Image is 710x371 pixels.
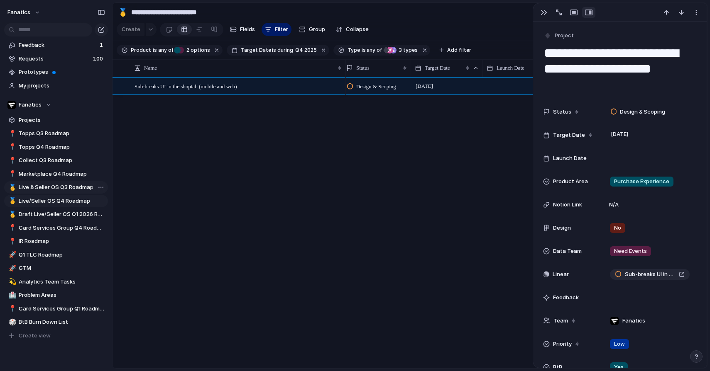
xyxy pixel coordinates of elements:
[7,156,16,165] button: 📍
[19,156,105,165] span: Collect Q3 Roadmap
[19,210,105,218] span: Draft Live/Seller OS Q1 2026 Roadmap
[19,82,105,90] span: My projects
[7,170,16,178] button: 📍
[356,64,370,72] span: Status
[4,6,45,19] button: fanatics
[272,46,276,54] span: is
[19,318,105,326] span: BtB Burn Down List
[4,276,108,288] a: 💫Analytics Team Tasks
[294,46,318,55] button: Q4 2025
[4,141,108,153] a: 📍Topps Q4 Roadmap
[553,270,569,279] span: Linear
[19,143,105,151] span: Topps Q4 Roadmap
[19,183,105,192] span: Live & Seller OS Q3 Roadmap
[9,318,15,327] div: 🎲
[7,197,16,205] button: 🥇
[241,46,271,54] span: Target Date
[271,46,294,55] button: isduring
[4,316,108,328] a: 🎲BtB Burn Down List
[7,318,16,326] button: 🎲
[4,235,108,247] a: 📍IR Roadmap
[4,66,108,78] a: Prototypes
[7,183,16,192] button: 🥇
[609,129,631,139] span: [DATE]
[4,181,108,194] div: 🥇Live & Seller OS Q3 Roadmap
[414,81,435,91] span: [DATE]
[614,247,647,255] span: Need Events
[553,340,572,348] span: Priority
[7,8,30,17] span: fanatics
[309,25,325,34] span: Group
[7,264,16,272] button: 🚀
[425,64,450,72] span: Target Date
[19,332,51,340] span: Create view
[4,303,108,315] a: 📍Card Services Group Q1 Roadmap
[135,81,237,91] span: Sub-breaks UI in the shoptab (mobile and web)
[553,247,582,255] span: Data Team
[157,46,173,54] span: any of
[397,47,403,53] span: 3
[9,223,15,233] div: 📍
[4,208,108,221] a: 🥇Draft Live/Seller OS Q1 2026 Roadmap
[553,108,571,116] span: Status
[4,127,108,140] a: 📍Topps Q3 Roadmap
[447,46,471,54] span: Add filter
[356,82,396,91] span: Design & Scoping
[9,277,15,286] div: 💫
[7,237,16,245] button: 📍
[9,156,15,165] div: 📍
[19,291,105,299] span: Problem Areas
[360,46,384,55] button: isany of
[19,264,105,272] span: GTM
[9,304,15,313] div: 📍
[614,224,621,232] span: No
[348,46,360,54] span: Type
[362,46,366,54] span: is
[19,237,105,245] span: IR Roadmap
[116,6,130,19] button: 🥇
[19,305,105,313] span: Card Services Group Q1 Roadmap
[7,278,16,286] button: 💫
[4,99,108,111] button: Fanatics
[19,251,105,259] span: Q1 TLC Roadmap
[184,46,210,54] span: options
[553,154,587,162] span: Launch Date
[434,44,476,56] button: Add filter
[620,108,665,116] span: Design & Scoping
[240,25,255,34] span: Fields
[19,41,97,49] span: Feedback
[276,46,293,54] span: during
[346,25,369,34] span: Collapse
[19,224,105,232] span: Card Services Group Q4 Roadmap
[4,222,108,234] a: 📍Card Services Group Q4 Roadmap
[9,250,15,259] div: 🚀
[153,46,157,54] span: is
[151,46,175,55] button: isany of
[610,269,690,280] a: Sub-breaks UI in the shoptab (mobile and web)
[7,143,16,151] button: 📍
[262,23,291,36] button: Filter
[144,64,157,72] span: Name
[542,30,576,42] button: Project
[19,278,105,286] span: Analytics Team Tasks
[7,210,16,218] button: 🥇
[555,32,574,40] span: Project
[7,129,16,138] button: 📍
[4,154,108,167] a: 📍Collect Q3 Roadmap
[622,317,645,325] span: Fanatics
[553,131,585,139] span: Target Date
[19,68,105,76] span: Prototypes
[4,114,108,126] a: Projects
[9,237,15,246] div: 📍
[295,46,317,54] span: Q4 2025
[7,305,16,313] button: 📍
[7,291,16,299] button: 🏥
